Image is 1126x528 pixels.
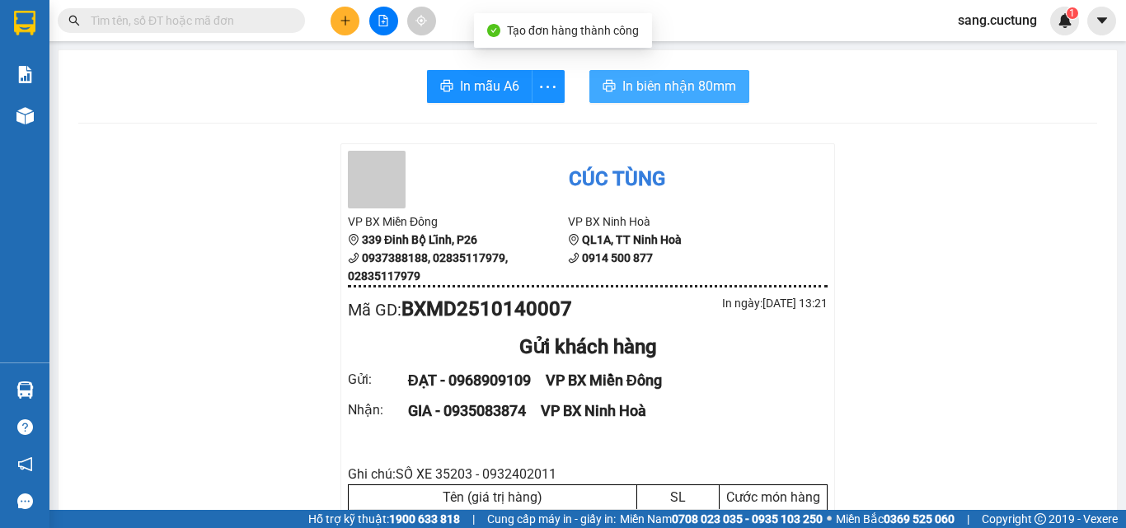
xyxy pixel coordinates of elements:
strong: 1900 633 818 [389,512,460,526]
span: plus [340,15,351,26]
span: In mẫu A6 [460,76,519,96]
span: sang.cuctung [945,10,1050,30]
span: question-circle [17,419,33,435]
span: message [17,493,33,509]
div: SL [641,489,715,505]
span: more [533,77,564,97]
span: search [68,15,80,26]
button: file-add [369,7,398,35]
span: In biên nhận 80mm [622,76,736,96]
span: Tạo đơn hàng thành công [507,24,639,37]
div: Tên (giá trị hàng) [353,489,632,505]
div: Gửi : [348,369,408,390]
b: 0914 500 877 [582,251,653,264]
span: phone [348,252,359,264]
button: caret-down [1087,7,1116,35]
li: Cúc Tùng [8,8,239,40]
b: BXMD2510140007 [401,297,572,320]
span: phone [568,252,579,264]
img: icon-new-feature [1058,13,1072,28]
span: aim [415,15,427,26]
span: file-add [378,15,389,26]
img: warehouse-icon [16,107,34,124]
button: aim [407,7,436,35]
b: QL1A, TT Ninh Hoà [582,233,682,246]
img: logo-vxr [14,11,35,35]
span: environment [8,91,20,103]
li: VP BX Phía Nam [GEOGRAPHIC_DATA] [114,70,219,124]
li: VP BX Miền Đông [8,70,114,88]
img: warehouse-icon [16,381,34,399]
b: 339 Đinh Bộ Lĩnh, P26 [8,91,87,122]
b: 339 Đinh Bộ Lĩnh, P26 [362,233,477,246]
span: Miền Nam [620,510,823,528]
span: 1 [1069,7,1075,19]
button: plus [331,7,359,35]
span: Miền Bắc [836,510,955,528]
span: Hỗ trợ kỹ thuật: [308,510,460,528]
div: GIA - 0935083874 VP BX Ninh Hoà [408,400,808,423]
input: Tìm tên, số ĐT hoặc mã đơn [91,12,285,30]
span: notification [17,456,33,472]
li: VP BX Miền Đông [348,213,568,231]
span: | [967,510,969,528]
b: 0937388188, 02835117979, 02835117979 [348,251,508,283]
span: printer [603,79,616,95]
button: printerIn mẫu A6 [427,70,533,103]
img: solution-icon [16,66,34,83]
span: caret-down [1095,13,1110,28]
sup: 1 [1067,7,1078,19]
li: VP BX Ninh Hoà [568,213,788,231]
div: Gửi khách hàng [348,332,828,363]
span: printer [440,79,453,95]
span: | [472,510,475,528]
div: Nhận : [348,400,408,420]
span: Mã GD : [348,300,401,320]
strong: 0708 023 035 - 0935 103 250 [672,512,823,526]
div: ĐẠT - 0968909109 VP BX Miền Đông [408,369,808,392]
div: Cước món hàng [724,489,823,505]
span: Cung cấp máy in - giấy in: [487,510,616,528]
span: ⚪️ [827,516,832,522]
div: Ghi chú: SỐ XE 35203 - 0932402011 [348,464,828,484]
button: more [532,70,565,103]
strong: 0369 525 060 [884,512,955,526]
div: Cúc Tùng [569,164,665,195]
span: environment [348,234,359,245]
div: In ngày: [DATE] 13:21 [588,294,828,312]
span: environment [568,234,579,245]
span: check-circle [487,24,500,37]
span: copyright [1035,513,1046,525]
button: printerIn biên nhận 80mm [589,70,749,103]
